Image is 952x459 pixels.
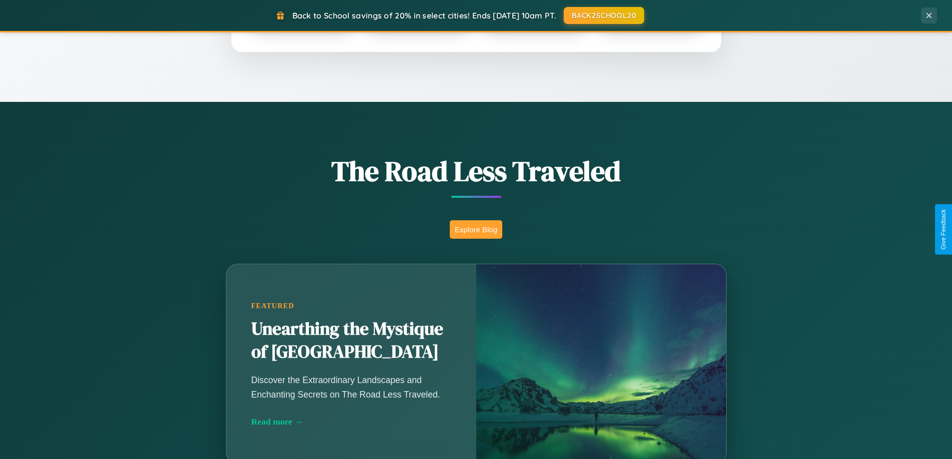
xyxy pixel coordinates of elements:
[251,302,451,310] div: Featured
[450,220,502,239] button: Explore Blog
[251,417,451,427] div: Read more →
[176,152,776,190] h1: The Road Less Traveled
[251,373,451,401] p: Discover the Extraordinary Landscapes and Enchanting Secrets on The Road Less Traveled.
[292,10,556,20] span: Back to School savings of 20% in select cities! Ends [DATE] 10am PT.
[940,209,947,250] div: Give Feedback
[564,7,644,24] button: BACK2SCHOOL20
[251,318,451,364] h2: Unearthing the Mystique of [GEOGRAPHIC_DATA]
